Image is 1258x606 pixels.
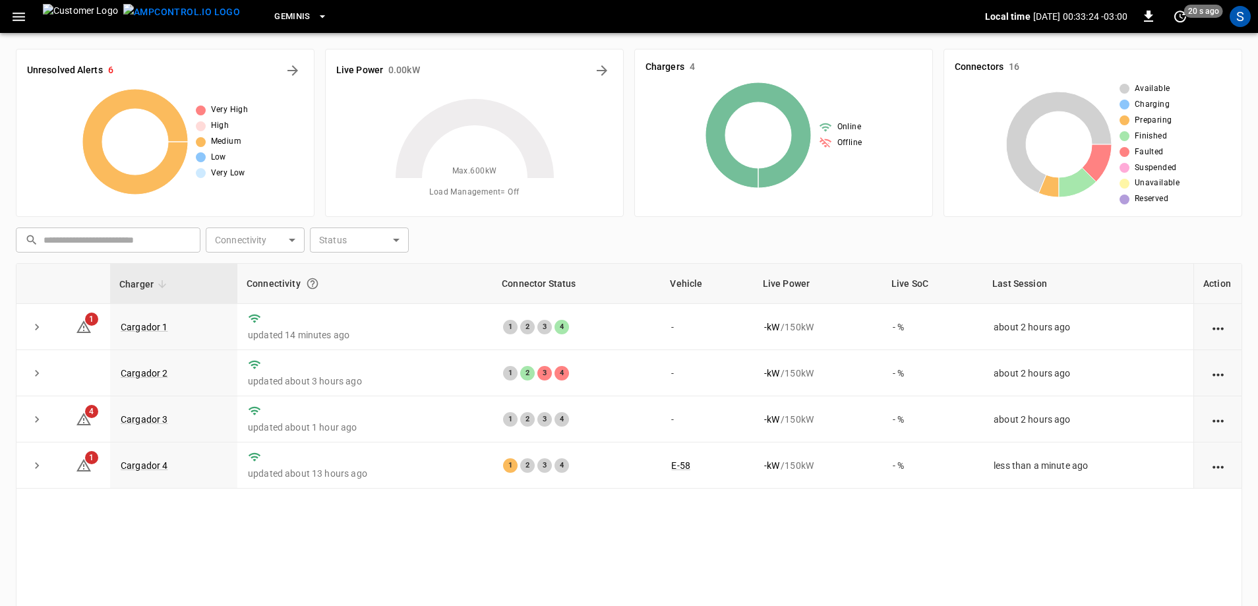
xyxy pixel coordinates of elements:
[27,363,47,383] button: expand row
[336,63,383,78] h6: Live Power
[764,320,779,334] p: - kW
[955,60,1003,75] h6: Connectors
[1210,320,1226,334] div: action cell options
[503,412,518,427] div: 1
[85,451,98,464] span: 1
[503,458,518,473] div: 1
[985,10,1031,23] p: Local time
[119,276,171,292] span: Charger
[121,322,168,332] a: Cargador 1
[554,320,569,334] div: 4
[537,320,552,334] div: 3
[27,456,47,475] button: expand row
[983,442,1193,489] td: less than a minute ago
[211,167,245,180] span: Very Low
[1009,60,1019,75] h6: 16
[661,396,753,442] td: -
[248,421,482,434] p: updated about 1 hour ago
[764,320,872,334] div: / 150 kW
[43,4,118,29] img: Customer Logo
[452,165,497,178] span: Max. 600 kW
[690,60,695,75] h6: 4
[1135,146,1164,159] span: Faulted
[211,119,229,133] span: High
[85,405,98,418] span: 4
[554,366,569,380] div: 4
[121,414,168,425] a: Cargador 3
[1135,177,1180,190] span: Unavailable
[1210,413,1226,426] div: action cell options
[301,272,324,295] button: Connection between the charger and our software.
[983,396,1193,442] td: about 2 hours ago
[85,313,98,326] span: 1
[76,413,92,424] a: 4
[429,186,519,199] span: Load Management = Off
[248,375,482,388] p: updated about 3 hours ago
[1135,114,1172,127] span: Preparing
[76,320,92,331] a: 1
[764,459,779,472] p: - kW
[554,458,569,473] div: 4
[1193,264,1242,304] th: Action
[520,412,535,427] div: 2
[764,367,779,380] p: - kW
[1135,162,1177,175] span: Suspended
[882,396,983,442] td: - %
[520,458,535,473] div: 2
[837,136,862,150] span: Offline
[211,151,226,164] span: Low
[282,60,303,81] button: All Alerts
[882,264,983,304] th: Live SoC
[1210,367,1226,380] div: action cell options
[1230,6,1251,27] div: profile-icon
[764,413,779,426] p: - kW
[121,460,168,471] a: Cargador 4
[1135,130,1167,143] span: Finished
[1135,98,1170,111] span: Charging
[754,264,882,304] th: Live Power
[520,320,535,334] div: 2
[493,264,661,304] th: Connector Status
[983,304,1193,350] td: about 2 hours ago
[537,412,552,427] div: 3
[645,60,684,75] h6: Chargers
[983,264,1193,304] th: Last Session
[1210,459,1226,472] div: action cell options
[882,350,983,396] td: - %
[248,467,482,480] p: updated about 13 hours ago
[837,121,861,134] span: Online
[123,4,240,20] img: ampcontrol.io logo
[27,317,47,337] button: expand row
[388,63,420,78] h6: 0.00 kW
[269,4,333,30] button: Geminis
[554,412,569,427] div: 4
[1135,193,1168,206] span: Reserved
[661,350,753,396] td: -
[764,459,872,472] div: / 150 kW
[76,460,92,470] a: 1
[591,60,613,81] button: Energy Overview
[1170,6,1191,27] button: set refresh interval
[27,63,103,78] h6: Unresolved Alerts
[983,350,1193,396] td: about 2 hours ago
[764,367,872,380] div: / 150 kW
[520,366,535,380] div: 2
[882,304,983,350] td: - %
[274,9,311,24] span: Geminis
[108,63,113,78] h6: 6
[764,413,872,426] div: / 150 kW
[211,104,249,117] span: Very High
[121,368,168,379] a: Cargador 2
[671,460,690,471] a: E-58
[211,135,241,148] span: Medium
[882,442,983,489] td: - %
[503,366,518,380] div: 1
[1184,5,1223,18] span: 20 s ago
[661,304,753,350] td: -
[1135,82,1170,96] span: Available
[661,264,753,304] th: Vehicle
[537,366,552,380] div: 3
[537,458,552,473] div: 3
[1033,10,1127,23] p: [DATE] 00:33:24 -03:00
[27,409,47,429] button: expand row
